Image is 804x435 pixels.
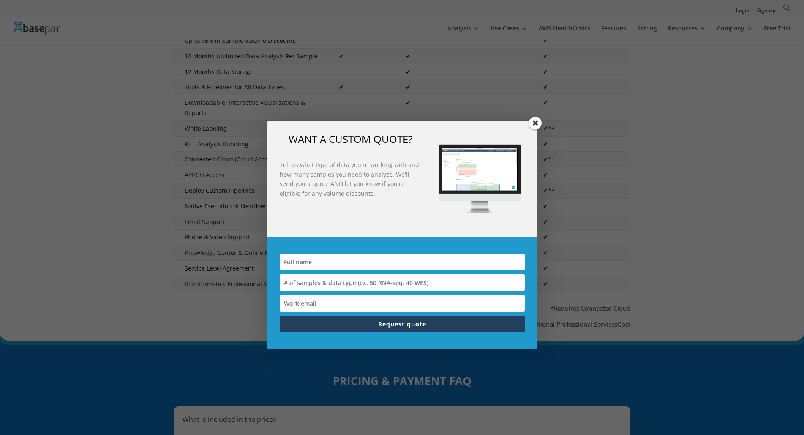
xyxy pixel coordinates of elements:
[280,254,525,270] input: Full name
[280,316,525,332] button: Request quote
[630,250,799,398] iframe: Drift Widget Chat Window
[280,274,525,291] input: # of samples & data type (ex: 50 RNA-seq, 40 WES)
[280,295,525,312] input: Work email
[280,161,419,197] strong: Tell us what type of data you're working with and how many samples you need to analyze. We'll sen...
[289,132,412,146] span: WANT A CUSTOM QUOTE?
[378,320,426,328] span: Request quote
[762,393,794,425] iframe: Drift Widget Chat Controller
